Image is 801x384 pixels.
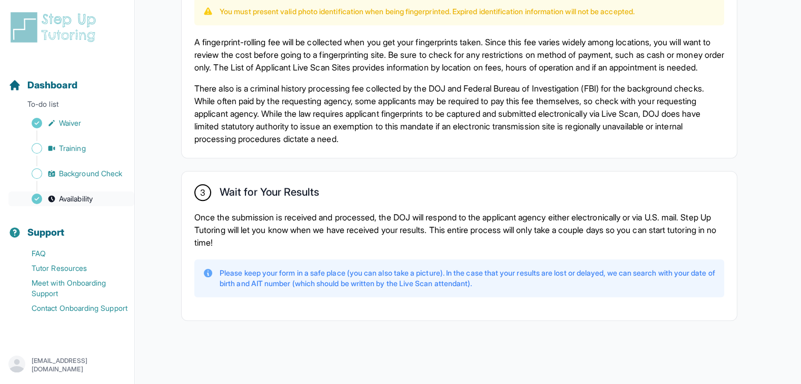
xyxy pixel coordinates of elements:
a: Waiver [8,116,134,130]
button: Dashboard [4,61,130,97]
span: Training [59,143,86,154]
h2: Wait for Your Results [220,186,319,203]
a: FAQ [8,246,134,261]
img: logo [8,11,102,44]
p: Please keep your form in a safe place (you can also take a picture). In the case that your result... [220,268,716,289]
p: You must present valid photo identification when being fingerprinted. Expired identification info... [220,6,635,17]
a: Tutor Resources [8,261,134,276]
a: Dashboard [8,78,77,93]
p: There also is a criminal history processing fee collected by the DOJ and Federal Bureau of Invest... [194,82,724,145]
span: Waiver [59,118,81,128]
a: Training [8,141,134,156]
span: Support [27,225,65,240]
p: To-do list [4,99,130,114]
span: Dashboard [27,78,77,93]
button: [EMAIL_ADDRESS][DOMAIN_NAME] [8,356,126,375]
span: Availability [59,194,93,204]
a: Contact Onboarding Support [8,301,134,316]
p: [EMAIL_ADDRESS][DOMAIN_NAME] [32,357,126,373]
p: Once the submission is received and processed, the DOJ will respond to the applicant agency eithe... [194,211,724,249]
span: Background Check [59,168,122,179]
a: Availability [8,191,134,206]
p: A fingerprint-rolling fee will be collected when you get your fingerprints taken. Since this fee ... [194,36,724,74]
a: Meet with Onboarding Support [8,276,134,301]
span: 3 [200,186,205,199]
a: Background Check [8,166,134,181]
button: Support [4,208,130,244]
